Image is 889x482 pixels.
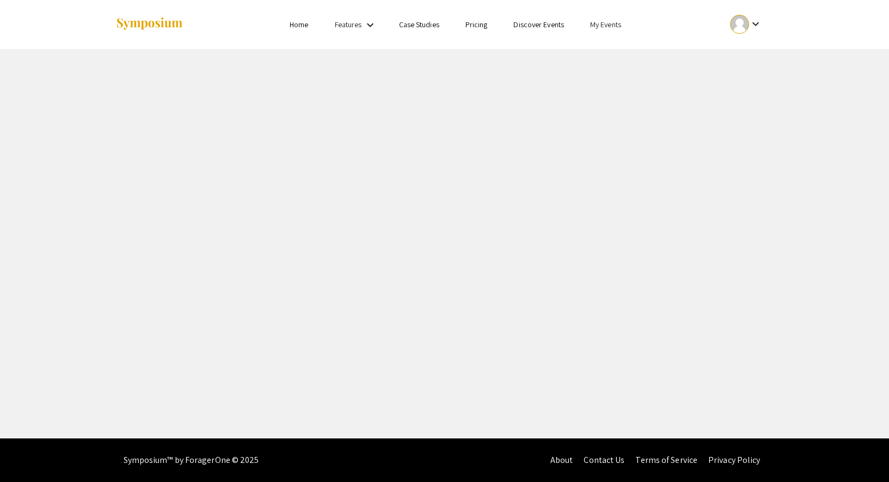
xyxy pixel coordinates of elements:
[290,20,308,29] a: Home
[708,454,760,466] a: Privacy Policy
[719,12,774,36] button: Expand account dropdown
[590,20,621,29] a: My Events
[749,17,762,30] mat-icon: Expand account dropdown
[584,454,624,466] a: Contact Us
[635,454,697,466] a: Terms of Service
[399,20,439,29] a: Case Studies
[364,19,377,32] mat-icon: Expand Features list
[513,20,564,29] a: Discover Events
[115,17,183,32] img: Symposium by ForagerOne
[335,20,362,29] a: Features
[550,454,573,466] a: About
[465,20,488,29] a: Pricing
[124,438,259,482] div: Symposium™ by ForagerOne © 2025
